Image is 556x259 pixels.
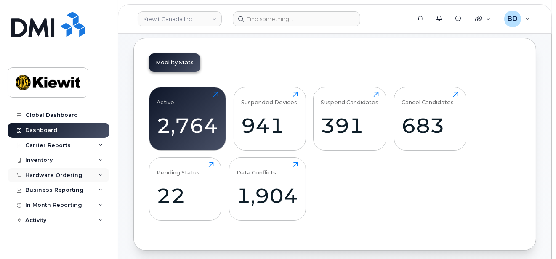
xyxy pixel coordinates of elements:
[157,162,214,216] a: Pending Status22
[498,11,536,27] div: Barbara Dye
[237,162,298,216] a: Data Conflicts1,904
[321,113,379,138] div: 391
[138,11,222,26] a: Kiewit Canada Inc
[241,92,297,106] div: Suspended Devices
[241,92,298,145] a: Suspended Devices941
[402,113,458,138] div: 683
[241,113,298,138] div: 941
[157,183,214,208] div: 22
[237,183,298,208] div: 1,904
[237,162,276,176] div: Data Conflicts
[519,222,550,253] iframe: Messenger Launcher
[233,11,360,26] input: Find something...
[507,14,518,24] span: BD
[157,92,175,106] div: Active
[321,92,379,145] a: Suspend Candidates391
[157,92,218,145] a: Active2,764
[402,92,454,106] div: Cancel Candidates
[321,92,379,106] div: Suspend Candidates
[157,162,200,176] div: Pending Status
[402,92,458,145] a: Cancel Candidates683
[469,11,497,27] div: Quicklinks
[157,113,218,138] div: 2,764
